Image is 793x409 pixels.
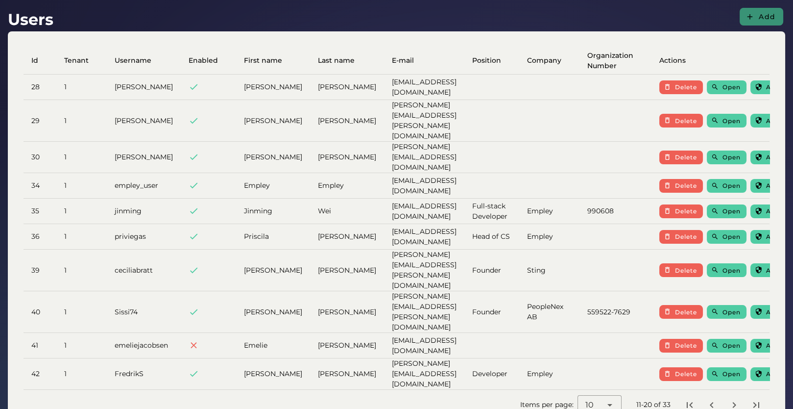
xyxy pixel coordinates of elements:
[236,291,310,333] td: [PERSON_NAME]
[750,305,791,319] button: Audit
[707,179,746,193] button: Open
[310,250,384,291] td: [PERSON_NAME]
[659,339,703,353] button: Delete
[384,75,464,100] td: [EMAIL_ADDRESS][DOMAIN_NAME]
[519,224,579,250] td: Empley
[56,291,107,333] td: 1
[115,55,151,66] span: Username
[384,250,464,291] td: [PERSON_NAME][EMAIL_ADDRESS][PERSON_NAME][DOMAIN_NAME]
[674,370,697,378] span: Delete
[659,230,703,244] button: Delete
[24,173,56,199] td: 34
[707,80,746,94] button: Open
[659,80,703,94] button: Delete
[722,233,741,240] span: Open
[236,199,310,224] td: Jinming
[740,8,783,26] button: Add
[674,153,697,161] span: Delete
[310,333,384,358] td: [PERSON_NAME]
[765,342,784,349] span: Audit
[384,291,464,333] td: [PERSON_NAME][EMAIL_ADDRESS][PERSON_NAME][DOMAIN_NAME]
[659,179,703,193] button: Delete
[765,370,784,378] span: Audit
[310,142,384,173] td: [PERSON_NAME]
[464,291,519,333] td: Founder
[707,114,746,128] button: Open
[24,100,56,142] td: 29
[707,151,746,164] button: Open
[722,267,741,274] span: Open
[56,100,107,142] td: 1
[674,207,697,215] span: Delete
[236,358,310,389] td: [PERSON_NAME]
[384,358,464,389] td: [PERSON_NAME][EMAIL_ADDRESS][DOMAIN_NAME]
[587,51,633,71] span: Organization Number
[56,142,107,173] td: 1
[707,263,746,277] button: Open
[24,358,56,389] td: 42
[674,233,697,240] span: Delete
[722,342,741,349] span: Open
[56,173,107,199] td: 1
[519,199,579,224] td: Empley
[707,204,746,218] button: Open
[107,173,181,199] td: empley_user
[579,199,651,224] td: 990608
[722,207,741,215] span: Open
[310,100,384,142] td: [PERSON_NAME]
[56,199,107,224] td: 1
[722,117,741,125] span: Open
[519,250,579,291] td: Sting
[750,204,791,218] button: Audit
[310,224,384,250] td: [PERSON_NAME]
[464,199,519,224] td: Full-stack Developer
[107,100,181,142] td: [PERSON_NAME]
[674,342,697,349] span: Delete
[765,267,784,274] span: Audit
[236,173,310,199] td: Empley
[659,204,703,218] button: Delete
[236,75,310,100] td: [PERSON_NAME]
[674,83,697,91] span: Delete
[107,333,181,358] td: emeliejacobsen
[674,308,697,316] span: Delete
[765,207,784,215] span: Audit
[674,117,697,125] span: Delete
[310,173,384,199] td: Empley
[722,182,741,189] span: Open
[750,80,791,94] button: Audit
[659,151,703,164] button: Delete
[31,55,38,66] span: Id
[472,55,501,66] span: Position
[765,153,784,161] span: Audit
[519,358,579,389] td: Empley
[24,224,56,250] td: 36
[722,370,741,378] span: Open
[236,224,310,250] td: Priscila
[24,333,56,358] td: 41
[24,199,56,224] td: 35
[707,339,746,353] button: Open
[384,100,464,142] td: [PERSON_NAME][EMAIL_ADDRESS][PERSON_NAME][DOMAIN_NAME]
[236,142,310,173] td: [PERSON_NAME]
[236,100,310,142] td: [PERSON_NAME]
[750,179,791,193] button: Audit
[722,83,741,91] span: Open
[527,55,561,66] span: Company
[722,153,741,161] span: Open
[24,291,56,333] td: 40
[519,291,579,333] td: PeopleNex AB
[392,55,414,66] span: E-mail
[722,308,741,316] span: Open
[24,250,56,291] td: 39
[384,224,464,250] td: [EMAIL_ADDRESS][DOMAIN_NAME]
[310,75,384,100] td: [PERSON_NAME]
[674,182,697,189] span: Delete
[707,305,746,319] button: Open
[659,367,703,381] button: Delete
[236,250,310,291] td: [PERSON_NAME]
[765,233,784,240] span: Audit
[750,367,791,381] button: Audit
[659,55,686,66] span: Actions
[107,142,181,173] td: [PERSON_NAME]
